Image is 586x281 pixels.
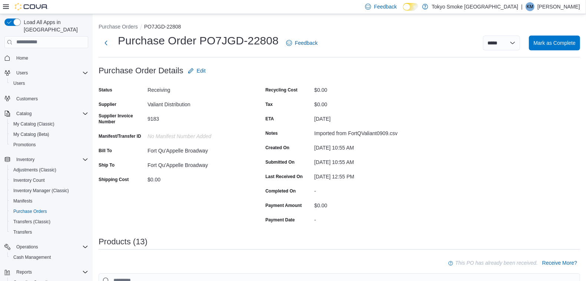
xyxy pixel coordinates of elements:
button: My Catalog (Classic) [7,119,91,129]
span: Transfers [10,228,88,237]
div: $0.00 [314,98,414,107]
button: Adjustments (Classic) [7,165,91,175]
a: Cash Management [10,253,54,262]
span: Feedback [374,3,397,10]
button: Edit [185,63,209,78]
span: Home [13,53,88,63]
span: Promotions [13,142,36,148]
img: Cova [15,3,48,10]
span: Cash Management [10,253,88,262]
div: [DATE] 10:55 AM [314,156,414,165]
span: Edit [197,67,206,74]
a: Promotions [10,140,39,149]
button: Operations [1,242,91,252]
a: Purchase Orders [10,207,50,216]
label: Payment Date [265,217,295,223]
button: Inventory Count [7,175,91,185]
span: Cash Management [13,254,51,260]
div: 9183 [148,113,247,122]
span: Inventory [13,155,88,164]
label: Status [99,87,112,93]
span: Inventory Count [13,177,45,183]
a: Transfers (Classic) [10,217,53,226]
div: $0.00 [314,200,414,208]
button: Promotions [7,140,91,150]
span: Transfers (Classic) [10,217,88,226]
div: Fort Qu'Appelle Broadway [148,145,247,154]
button: Home [1,53,91,63]
span: Manifests [10,197,88,205]
p: This PO has already been received. [455,258,538,267]
span: Reports [16,269,32,275]
p: | [521,2,523,11]
label: Shipping Cost [99,177,129,183]
span: Feedback [295,39,318,47]
span: Promotions [10,140,88,149]
a: My Catalog (Classic) [10,120,57,128]
button: Users [7,78,91,88]
button: My Catalog (Beta) [7,129,91,140]
label: Ship To [99,162,115,168]
label: Created On [265,145,289,151]
button: Receive More? [539,255,580,270]
span: Users [13,80,25,86]
span: Transfers [13,229,32,235]
div: Valiant Distribution [148,98,247,107]
a: Manifests [10,197,35,205]
label: Submitted On [265,159,295,165]
button: Reports [1,267,91,277]
label: Bill To [99,148,112,154]
label: Manifest/Transfer ID [99,133,141,139]
button: Inventory [13,155,37,164]
button: Purchase Orders [7,206,91,217]
p: Tokyo Smoke [GEOGRAPHIC_DATA] [432,2,519,11]
button: Mark as Complete [529,36,580,50]
button: PO7JGD-22808 [144,24,181,30]
span: Home [16,55,28,61]
span: Customers [16,96,38,102]
button: Next [99,36,113,50]
span: Manifests [13,198,32,204]
span: Load All Apps in [GEOGRAPHIC_DATA] [21,19,88,33]
a: Transfers [10,228,35,237]
button: Manifests [7,196,91,206]
span: Customers [13,94,88,103]
p: [PERSON_NAME] [537,2,580,11]
a: Customers [13,94,41,103]
div: $0.00 [314,84,414,93]
div: Fort Qu'Appelle Broadway [148,159,247,168]
button: Operations [13,242,41,251]
h3: Products (13) [99,237,148,246]
button: Transfers [7,227,91,237]
button: Catalog [1,108,91,119]
label: Payment Amount [265,203,302,208]
nav: An example of EuiBreadcrumbs [99,23,580,32]
button: Users [1,68,91,78]
a: Inventory Manager (Classic) [10,186,72,195]
button: Transfers (Classic) [7,217,91,227]
input: Dark Mode [403,3,418,11]
span: Inventory Manager (Classic) [10,186,88,195]
span: Receive More? [542,259,577,267]
span: Adjustments (Classic) [10,165,88,174]
div: Kory McNabb [526,2,534,11]
span: Catalog [13,109,88,118]
div: No Manifest Number added [148,130,247,139]
div: Receiving [148,84,247,93]
div: - [314,214,414,223]
span: Inventory Count [10,176,88,185]
label: Tax [265,101,273,107]
div: Imported from FortQValiant0909.csv [314,127,414,136]
span: Users [16,70,28,76]
span: Inventory [16,157,34,163]
div: [DATE] 10:55 AM [314,142,414,151]
a: My Catalog (Beta) [10,130,52,139]
h1: Purchase Order PO7JGD-22808 [118,33,279,48]
a: Feedback [283,36,321,50]
span: Operations [16,244,38,250]
span: My Catalog (Beta) [10,130,88,139]
span: Catalog [16,111,32,117]
button: Cash Management [7,252,91,262]
label: Supplier Invoice Number [99,113,145,125]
